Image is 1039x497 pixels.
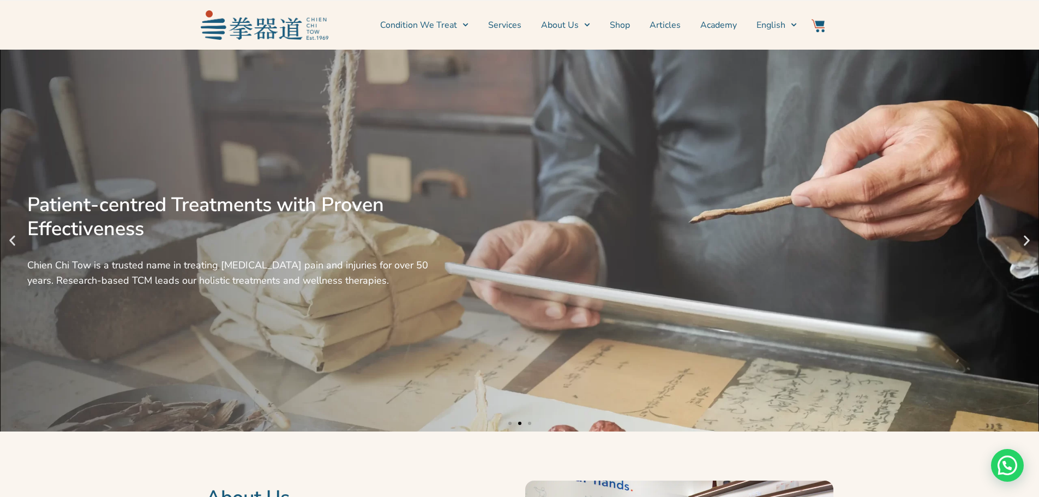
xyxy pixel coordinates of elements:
a: About Us [541,11,590,39]
div: Previous slide [5,234,19,248]
span: Go to slide 2 [518,422,521,425]
a: Articles [650,11,681,39]
a: English [756,11,797,39]
span: English [756,19,785,32]
a: Services [488,11,521,39]
div: Patient-centred Treatments with Proven Effectiveness [27,193,431,241]
a: Shop [610,11,630,39]
span: Go to slide 3 [528,422,531,425]
span: Go to slide 1 [508,422,512,425]
div: Chien Chi Tow is a trusted name in treating [MEDICAL_DATA] pain and injuries for over 50 years. R... [27,258,431,288]
a: Condition We Treat [380,11,469,39]
div: Next slide [1020,234,1034,248]
img: Website Icon-03 [812,19,825,32]
nav: Menu [334,11,797,39]
a: Academy [700,11,737,39]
